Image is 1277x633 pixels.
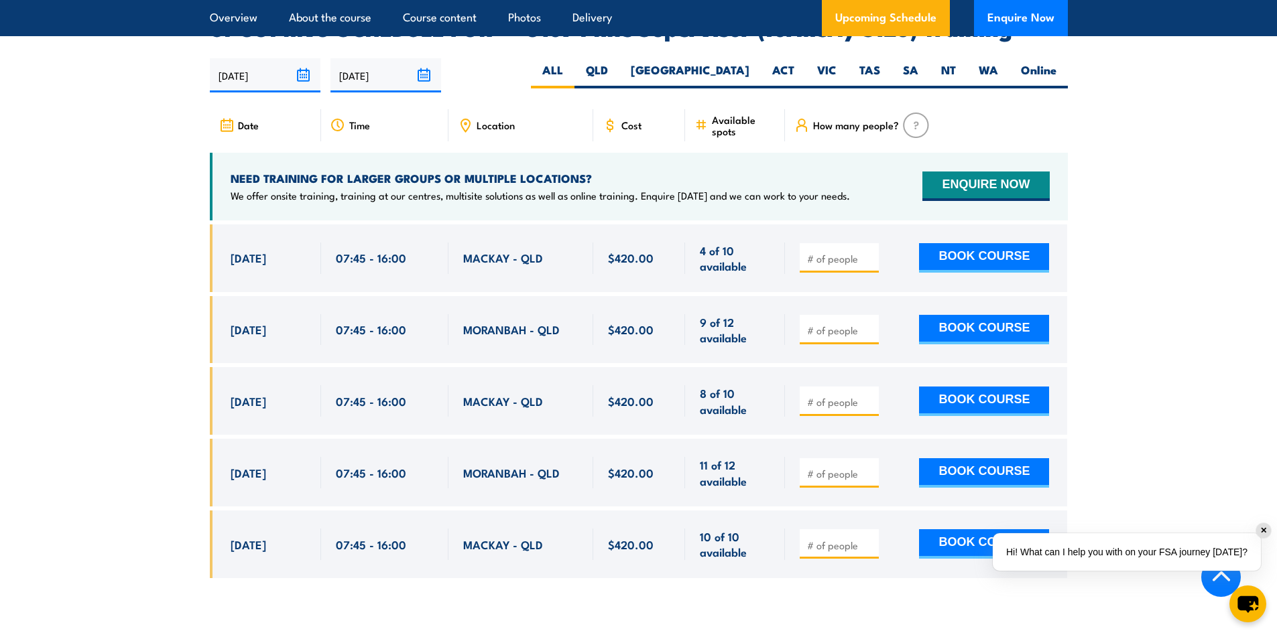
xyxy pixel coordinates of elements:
span: Location [477,119,515,131]
button: BOOK COURSE [919,243,1049,273]
span: 07:45 - 16:00 [336,465,406,480]
button: ENQUIRE NOW [922,171,1049,201]
span: 9 of 12 available [700,314,770,346]
span: $420.00 [608,250,654,265]
span: 07:45 - 16:00 [336,537,406,552]
span: MACKAY - QLD [463,393,543,409]
span: $420.00 [608,393,654,409]
input: To date [330,58,441,92]
input: # of people [807,252,874,265]
button: BOOK COURSE [919,458,1049,488]
span: 10 of 10 available [700,529,770,560]
button: chat-button [1229,585,1266,622]
span: Time [349,119,370,131]
label: QLD [574,62,619,88]
span: MORANBAH - QLD [463,322,560,337]
label: ALL [531,62,574,88]
div: Hi! What can I help you with on your FSA journey [DATE]? [993,533,1261,571]
span: 07:45 - 16:00 [336,322,406,337]
span: $420.00 [608,322,654,337]
input: # of people [807,395,874,409]
input: From date [210,58,320,92]
label: [GEOGRAPHIC_DATA] [619,62,761,88]
span: 4 of 10 available [700,242,770,274]
button: BOOK COURSE [919,529,1049,559]
span: MACKAY - QLD [463,250,543,265]
span: MACKAY - QLD [463,537,543,552]
span: 07:45 - 16:00 [336,393,406,409]
input: # of people [807,324,874,337]
span: 11 of 12 available [700,457,770,488]
button: BOOK COURSE [919,386,1049,416]
span: 8 of 10 available [700,385,770,417]
span: $420.00 [608,537,654,552]
label: WA [967,62,1010,88]
span: MORANBAH - QLD [463,465,560,480]
span: Cost [621,119,642,131]
label: SA [892,62,930,88]
span: Date [238,119,259,131]
label: Online [1010,62,1068,88]
div: ✕ [1256,523,1271,538]
h2: UPCOMING SCHEDULE FOR - "G189 Mine Supervisor (formerly S123) Training" [210,18,1068,37]
span: [DATE] [231,393,266,409]
label: VIC [806,62,848,88]
input: # of people [807,467,874,480]
span: [DATE] [231,465,266,480]
span: Available spots [712,114,776,137]
span: How many people? [813,119,899,131]
span: $420.00 [608,465,654,480]
button: BOOK COURSE [919,315,1049,344]
label: NT [930,62,967,88]
label: TAS [848,62,892,88]
span: [DATE] [231,250,266,265]
input: # of people [807,539,874,552]
label: ACT [761,62,806,88]
span: 07:45 - 16:00 [336,250,406,265]
h4: NEED TRAINING FOR LARGER GROUPS OR MULTIPLE LOCATIONS? [231,171,850,186]
span: [DATE] [231,322,266,337]
p: We offer onsite training, training at our centres, multisite solutions as well as online training... [231,189,850,202]
span: [DATE] [231,537,266,552]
